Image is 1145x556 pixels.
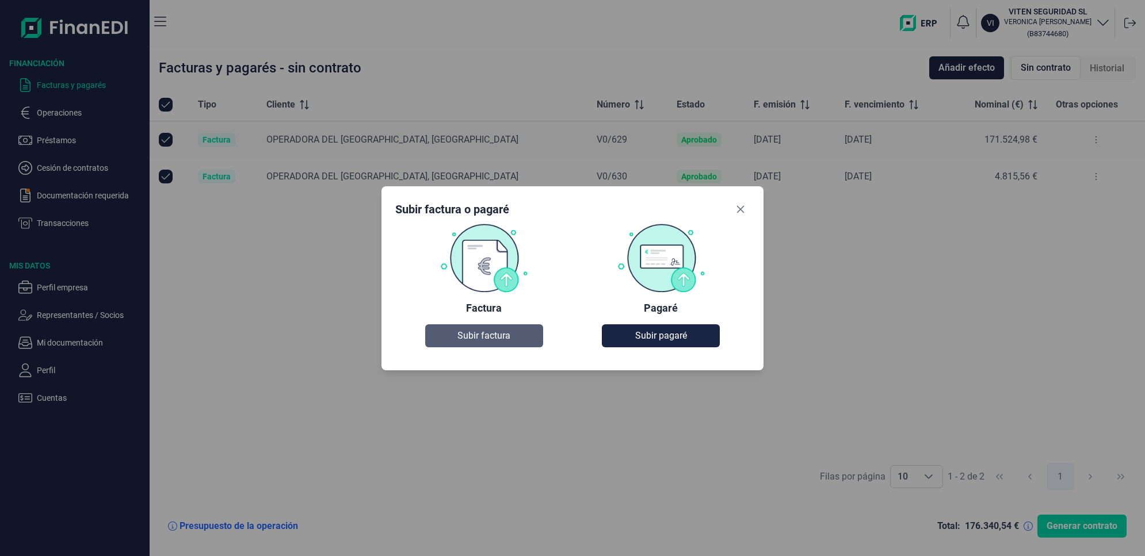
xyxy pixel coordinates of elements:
button: Close [731,200,750,218]
div: Pagaré [644,301,678,315]
button: Subir factura [425,324,543,347]
img: Factura [440,223,528,292]
div: Subir factura o pagaré [395,201,509,217]
span: Subir pagaré [635,329,687,343]
button: Subir pagaré [602,324,720,347]
img: Pagaré [617,223,705,292]
span: Subir factura [457,329,510,343]
div: Factura [466,301,502,315]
